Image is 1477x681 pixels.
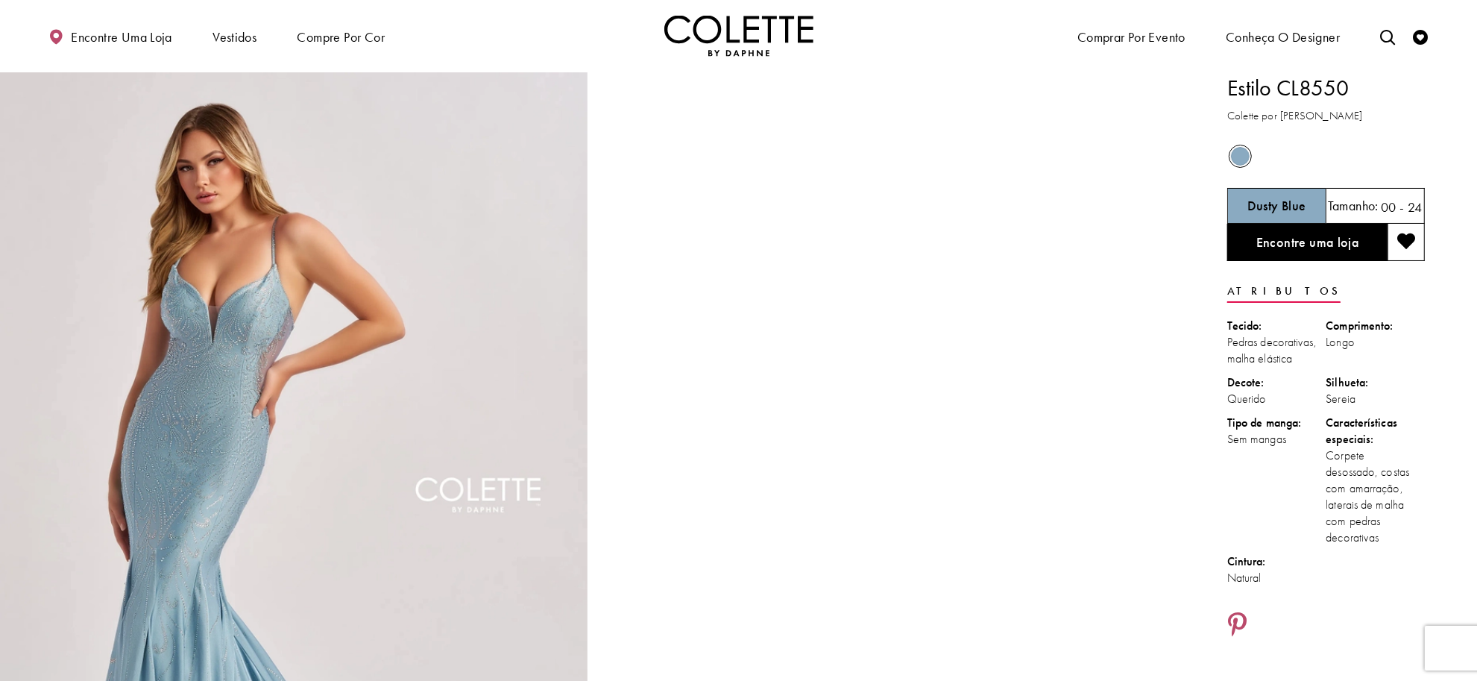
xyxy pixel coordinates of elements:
font: Longo [1326,334,1355,350]
span: Comprar por evento [1074,15,1189,57]
font: Compre por cor [297,28,385,45]
a: Atributos [1227,280,1341,303]
font: 00 - 24 [1381,198,1423,216]
div: O estado dos controles de cores do produto depende do tamanho escolhido [1227,142,1425,170]
a: Visite a página inicial [664,16,813,57]
a: Encontre uma loja [1227,224,1388,261]
font: Comprimento: [1326,318,1393,333]
font: Cintura: [1227,553,1266,569]
a: Conheça o designer [1222,15,1344,57]
font: Natural [1227,570,1262,586]
font: Encontre uma loja [71,28,172,45]
font: Tecido: [1227,318,1262,333]
a: Verificar lista de desejos [1409,16,1432,57]
a: Compartilhe usando o Pinterest - Abre em uma nova aba [1227,612,1247,640]
font: Silhueta: [1326,374,1369,390]
font: Corpete desossado, costas com amarração, laterais de malha com pedras decorativas [1326,448,1410,545]
font: Colette por [PERSON_NAME] [1227,108,1363,123]
div: Azul empoeirado [1227,143,1253,169]
font: Tamanho: [1328,197,1379,214]
font: Querido [1227,391,1267,407]
button: Adicionar à lista de desejos [1388,224,1425,261]
font: Decote: [1227,374,1265,390]
font: Sem mangas [1227,431,1286,447]
video: Estilo CL8550 Colette by Daphne #1 reprodução automática em loop sem som vídeo [595,72,1182,366]
font: Comprar por evento [1077,28,1185,45]
font: Estilo CL8550 [1227,74,1349,102]
font: Vestidos [212,28,256,45]
font: Características especiais: [1326,415,1398,447]
font: Sereia [1326,391,1356,407]
span: Compre por cor [294,15,388,57]
font: Tipo de manga: [1227,415,1301,430]
h5: Cor escolhida [1247,198,1306,213]
img: Colette por Daphne [664,16,813,57]
font: Atributos [1227,284,1341,299]
span: Vestidos [209,15,260,57]
font: Pedras decorativas, malha elástica [1227,334,1317,366]
a: Alternar pesquisa [1376,16,1399,57]
font: Conheça o designer [1226,28,1340,45]
font: Encontre uma loja [1256,233,1360,251]
a: Encontre uma loja [45,15,176,57]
